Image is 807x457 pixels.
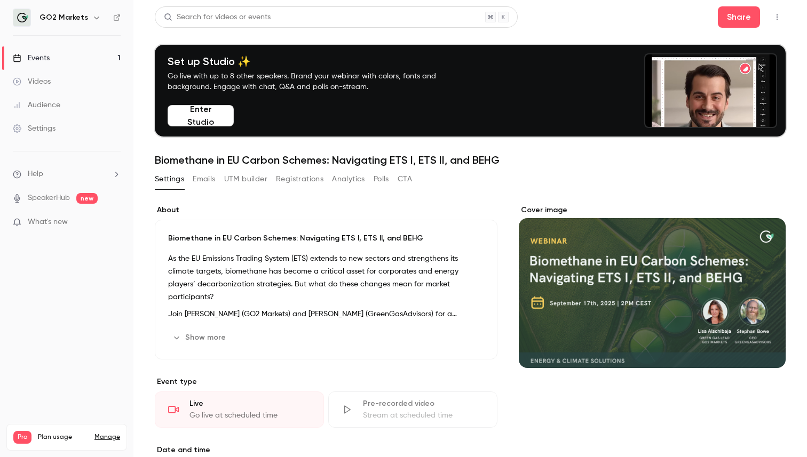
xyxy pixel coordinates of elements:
[168,329,232,346] button: Show more
[519,205,786,368] section: Cover image
[155,445,497,455] label: Date and time
[168,252,484,303] p: As the EU Emissions Trading System (ETS) extends to new sectors and strengthens its climate targe...
[28,217,68,228] span: What's new
[363,398,484,409] div: Pre-recorded video
[13,53,50,63] div: Events
[155,171,184,188] button: Settings
[398,171,412,188] button: CTA
[328,391,497,428] div: Pre-recorded videoStream at scheduled time
[168,105,234,126] button: Enter Studio
[155,376,497,387] p: Event type
[276,171,323,188] button: Registrations
[155,205,497,215] label: About
[168,233,484,244] p: Biomethane in EU Carbon Schemes: Navigating ETS I, ETS II, and BEHG
[193,171,215,188] button: Emails
[718,6,760,28] button: Share
[28,169,43,180] span: Help
[94,433,120,442] a: Manage
[224,171,267,188] button: UTM builder
[164,12,271,23] div: Search for videos or events
[189,398,311,409] div: Live
[332,171,365,188] button: Analytics
[168,55,461,68] h4: Set up Studio ✨
[39,12,88,23] h6: GO2 Markets
[168,71,461,92] p: Go live with up to 8 other speakers. Brand your webinar with colors, fonts and background. Engage...
[374,171,389,188] button: Polls
[155,154,786,166] h1: Biomethane in EU Carbon Schemes: Navigating ETS I, ETS II, and BEHG
[13,76,51,87] div: Videos
[189,410,311,421] div: Go live at scheduled time
[13,123,56,134] div: Settings
[13,100,60,110] div: Audience
[13,169,121,180] li: help-dropdown-opener
[13,431,31,444] span: Pro
[28,193,70,204] a: SpeakerHub
[519,205,786,215] label: Cover image
[363,410,484,421] div: Stream at scheduled time
[38,433,88,442] span: Plan usage
[155,391,324,428] div: LiveGo live at scheduled time
[13,9,30,26] img: GO2 Markets
[76,193,98,204] span: new
[168,308,484,320] p: Join [PERSON_NAME] (GO2 Markets) and [PERSON_NAME] (GreenGasAdvisors) for a discussion on biometh...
